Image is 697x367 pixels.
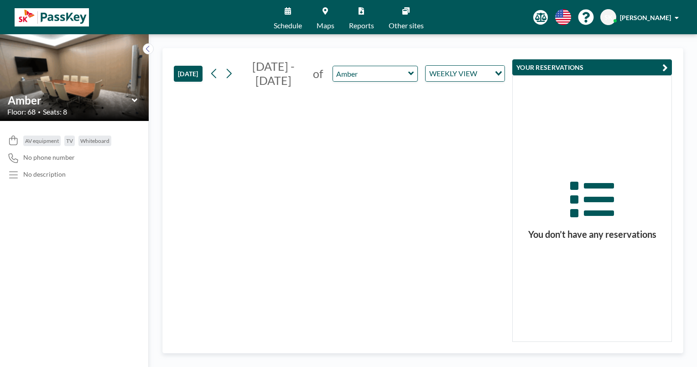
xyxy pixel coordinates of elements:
[274,22,302,29] span: Schedule
[66,137,73,144] span: TV
[43,107,67,116] span: Seats: 8
[604,13,613,21] span: SK
[313,67,323,81] span: of
[512,59,672,75] button: YOUR RESERVATIONS
[174,66,203,82] button: [DATE]
[620,14,671,21] span: [PERSON_NAME]
[25,137,59,144] span: AV equipment
[389,22,424,29] span: Other sites
[333,66,408,81] input: Amber
[252,59,295,87] span: [DATE] - [DATE]
[38,109,41,115] span: •
[8,94,132,107] input: Amber
[480,68,489,79] input: Search for option
[317,22,334,29] span: Maps
[349,22,374,29] span: Reports
[80,137,109,144] span: Whiteboard
[426,66,505,81] div: Search for option
[513,229,671,240] h3: You don’t have any reservations
[7,107,36,116] span: Floor: 68
[23,170,66,178] div: No description
[427,68,479,79] span: WEEKLY VIEW
[15,8,89,26] img: organization-logo
[23,153,75,162] span: No phone number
